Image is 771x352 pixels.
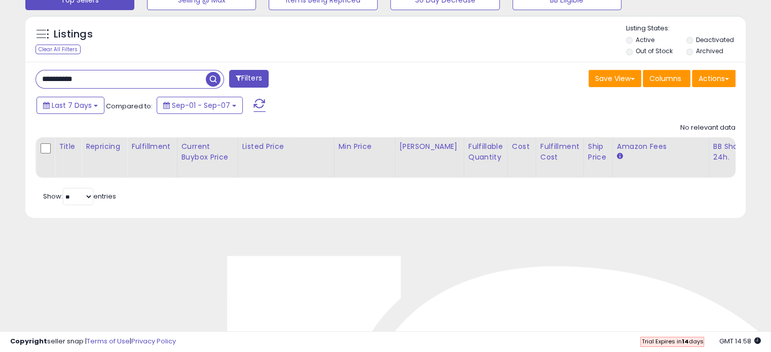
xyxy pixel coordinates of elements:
[540,141,579,163] div: Fulfillment Cost
[588,141,608,163] div: Ship Price
[636,47,673,55] label: Out of Stock
[617,152,623,161] small: Amazon Fees.
[695,47,723,55] label: Archived
[692,70,736,87] button: Actions
[59,141,77,152] div: Title
[643,70,690,87] button: Columns
[512,141,532,152] div: Cost
[468,141,503,163] div: Fulfillable Quantity
[617,141,705,152] div: Amazon Fees
[695,35,733,44] label: Deactivated
[43,191,116,201] span: Show: entries
[157,97,243,114] button: Sep-01 - Sep-07
[399,141,460,152] div: [PERSON_NAME]
[636,35,654,44] label: Active
[713,141,750,163] div: BB Share 24h.
[52,100,92,110] span: Last 7 Days
[242,141,330,152] div: Listed Price
[86,141,123,152] div: Repricing
[172,100,230,110] span: Sep-01 - Sep-07
[181,141,234,163] div: Current Buybox Price
[589,70,641,87] button: Save View
[35,45,81,54] div: Clear All Filters
[680,123,736,133] div: No relevant data
[54,27,93,42] h5: Listings
[106,101,153,111] span: Compared to:
[339,141,391,152] div: Min Price
[36,97,104,114] button: Last 7 Days
[626,24,746,33] p: Listing States:
[131,141,172,152] div: Fulfillment
[649,73,681,84] span: Columns
[229,70,269,88] button: Filters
